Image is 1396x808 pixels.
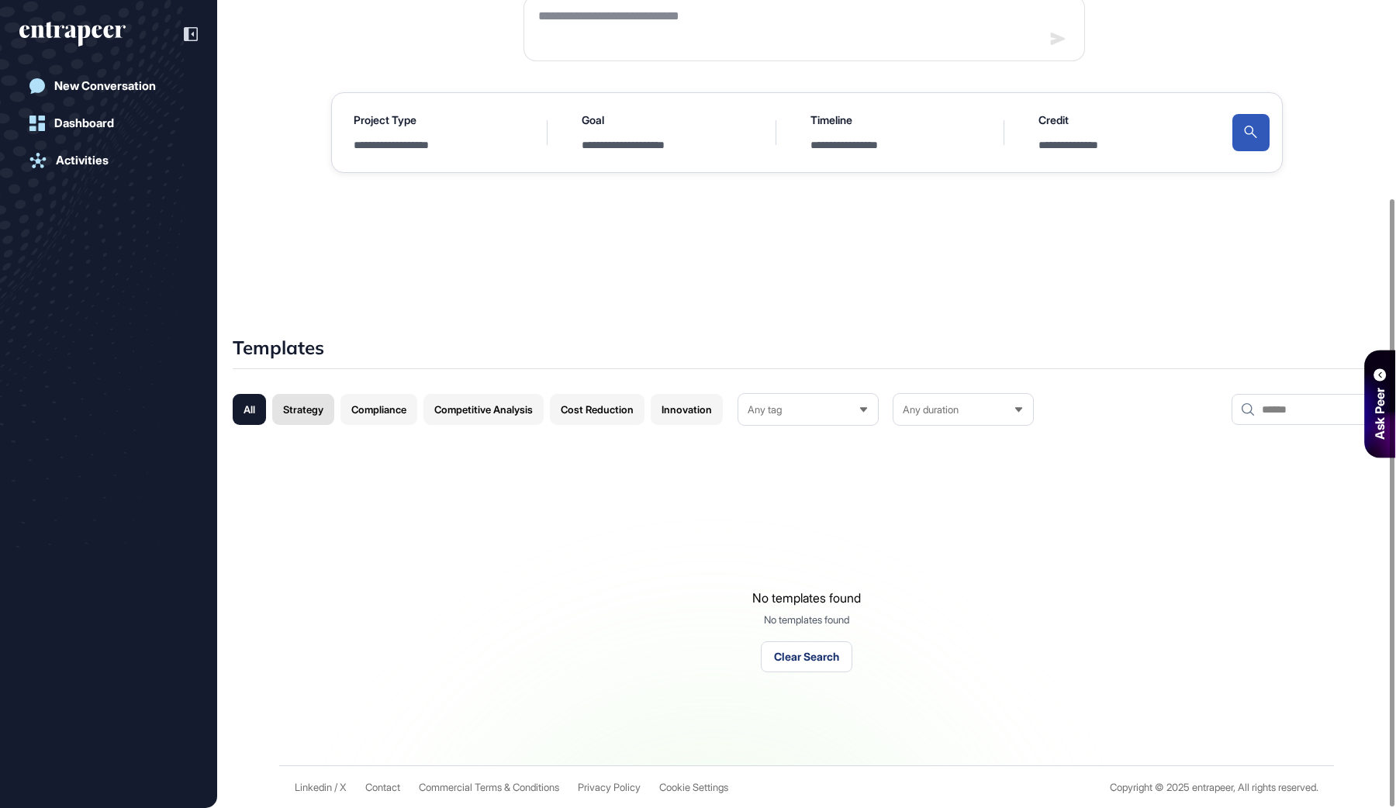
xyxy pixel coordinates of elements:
[651,394,723,425] div: Innovation
[233,336,1380,369] div: Templates
[578,782,641,793] a: Privacy Policy
[272,394,334,425] div: Strategy
[748,404,782,416] span: Any tag
[774,651,839,662] span: Clear Search
[340,394,417,425] div: Compliance
[752,589,861,607] p: No templates found
[19,108,198,139] a: Dashboard
[354,112,513,128] div: Project Type
[365,782,400,793] span: Contact
[54,116,114,130] div: Dashboard
[19,145,198,176] a: Activities
[582,112,741,128] div: Goal
[423,394,544,425] div: Competitive Analysis
[1370,388,1389,440] div: Ask Peer
[810,112,970,128] div: Timeline
[233,394,266,425] div: All
[659,782,728,793] a: Cookie Settings
[295,782,332,793] a: Linkedin
[1110,782,1318,793] div: Copyright © 2025 entrapeer, All rights reserved.
[54,79,156,93] div: New Conversation
[19,71,198,102] a: New Conversation
[903,404,959,416] span: Any duration
[340,782,347,793] a: X
[19,22,126,47] div: entrapeer-logo
[1038,112,1198,128] div: Credit
[761,641,852,672] button: Clear Search
[56,154,109,167] div: Activities
[419,782,559,793] a: Commercial Terms & Conditions
[550,394,644,425] div: Cost Reduction
[334,782,337,793] span: /
[764,613,849,626] p: No templates found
